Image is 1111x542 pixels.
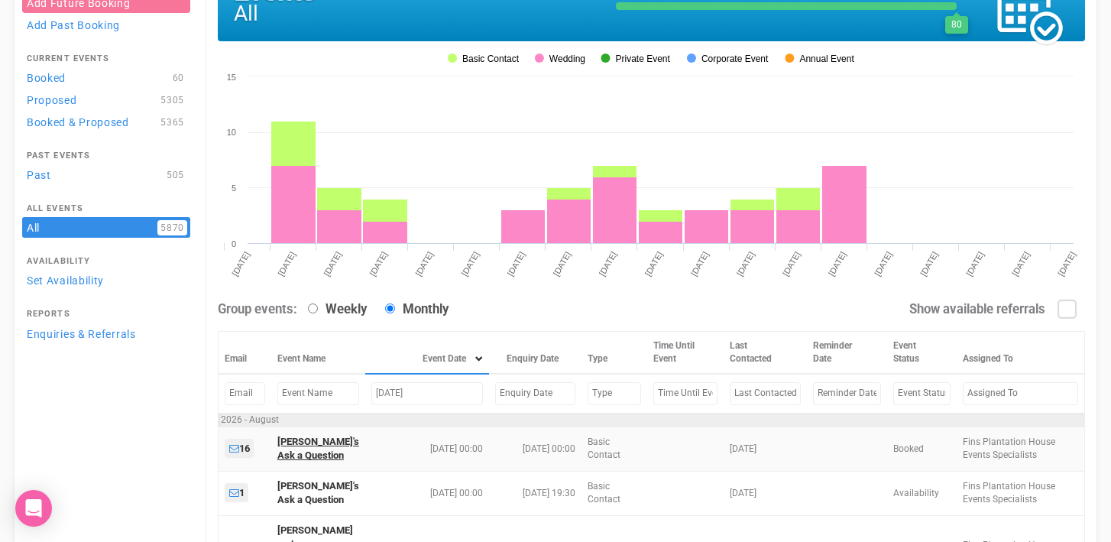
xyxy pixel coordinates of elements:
[588,382,642,404] input: Filter by Type
[495,382,575,404] input: Filter by Enquiry Date
[232,183,236,193] tspan: 5
[227,128,236,137] tspan: 10
[218,301,297,316] strong: Group events:
[781,250,802,277] tspan: [DATE]
[552,250,573,277] tspan: [DATE]
[227,73,236,82] tspan: 15
[887,332,957,375] th: Event Status
[735,250,756,277] tspan: [DATE]
[219,413,1085,427] td: 2026 - August
[27,204,186,213] h4: All Events
[157,92,187,108] span: 5305
[701,54,769,64] tspan: Corporate Event
[27,54,186,63] h4: Current Events
[724,427,806,471] td: [DATE]
[413,250,435,277] tspan: [DATE]
[615,54,670,64] tspan: Private Event
[157,220,187,235] span: 5870
[300,300,367,319] label: Weekly
[277,382,359,404] input: Filter by Event Name
[22,217,190,238] a: All5870
[22,112,190,132] a: Booked & Proposed5365
[277,436,359,462] a: [PERSON_NAME]'s Ask a Question
[322,250,343,277] tspan: [DATE]
[276,250,297,277] tspan: [DATE]
[489,332,581,375] th: Enquiry Date
[827,250,848,277] tspan: [DATE]
[365,471,489,515] td: [DATE] 00:00
[647,332,724,375] th: Time Until Event
[887,471,957,515] td: Availability
[945,16,968,34] div: 80
[909,301,1045,316] strong: Show available referrals
[581,471,648,515] td: Basic Contact
[1056,250,1077,277] tspan: [DATE]
[368,250,389,277] tspan: [DATE]
[385,303,395,313] input: Monthly
[689,250,711,277] tspan: [DATE]
[957,427,1085,471] td: Fins Plantation House Events Specialists
[598,250,619,277] tspan: [DATE]
[377,300,449,319] label: Monthly
[957,471,1085,515] td: Fins Plantation House Events Specialists
[22,164,190,185] a: Past505
[459,250,481,277] tspan: [DATE]
[22,15,190,35] a: Add Past Booking
[807,332,887,375] th: Reminder Date
[489,427,581,471] td: [DATE] 00:00
[957,332,1085,375] th: Assigned To
[799,54,854,64] tspan: Annual Event
[22,67,190,88] a: Booked60
[1010,250,1032,277] tspan: [DATE]
[230,250,251,277] tspan: [DATE]
[506,250,527,277] tspan: [DATE]
[813,382,881,404] input: Filter by Reminder Date
[873,250,894,277] tspan: [DATE]
[232,239,236,248] tspan: 0
[277,480,359,506] a: [PERSON_NAME]'s Ask a Question
[489,471,581,515] td: [DATE] 19:30
[963,382,1078,404] input: Filter by Assigned To
[225,382,265,404] input: Filter by Email
[371,382,483,404] input: Filter by Event Date
[724,471,806,515] td: [DATE]
[462,54,520,64] tspan: Basic Contact
[164,167,187,183] span: 505
[549,54,585,64] tspan: Wedding
[22,270,190,290] a: Set Availability
[653,382,717,404] input: Filter by Time Until Event
[219,332,271,375] th: Email
[225,439,254,458] a: 16
[893,382,951,404] input: Filter by Event Status
[643,250,665,277] tspan: [DATE]
[365,427,489,471] td: [DATE] 00:00
[365,332,489,375] th: Event Date
[22,89,190,110] a: Proposed5305
[730,382,800,404] input: Filter by Last Contacted
[308,303,318,313] input: Weekly
[157,115,187,130] span: 5365
[581,427,648,471] td: Basic Contact
[918,250,940,277] tspan: [DATE]
[271,332,365,375] th: Event Name
[234,2,591,26] h1: All
[27,257,186,266] h4: Availability
[27,310,186,319] h4: Reports
[724,332,806,375] th: Last Contacted
[225,483,248,502] a: 1
[170,70,187,86] span: 60
[581,332,648,375] th: Type
[15,490,52,527] div: Open Intercom Messenger
[887,427,957,471] td: Booked
[964,250,986,277] tspan: [DATE]
[27,151,186,161] h4: Past Events
[22,323,190,344] a: Enquiries & Referrals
